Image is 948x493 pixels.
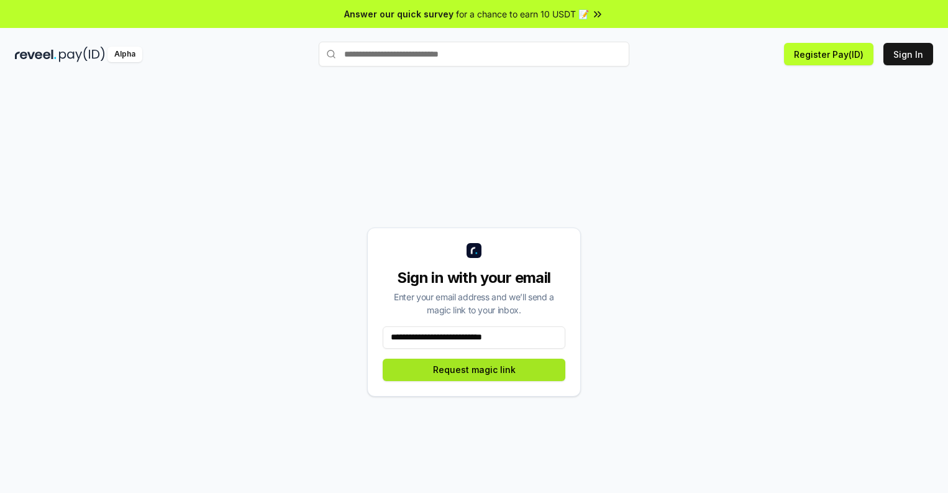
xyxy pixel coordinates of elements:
img: pay_id [59,47,105,62]
div: Alpha [107,47,142,62]
div: Sign in with your email [383,268,565,288]
button: Sign In [883,43,933,65]
img: reveel_dark [15,47,57,62]
button: Request magic link [383,359,565,381]
span: Answer our quick survey [344,7,453,21]
span: for a chance to earn 10 USDT 📝 [456,7,589,21]
div: Enter your email address and we’ll send a magic link to your inbox. [383,290,565,316]
button: Register Pay(ID) [784,43,873,65]
img: logo_small [467,243,481,258]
